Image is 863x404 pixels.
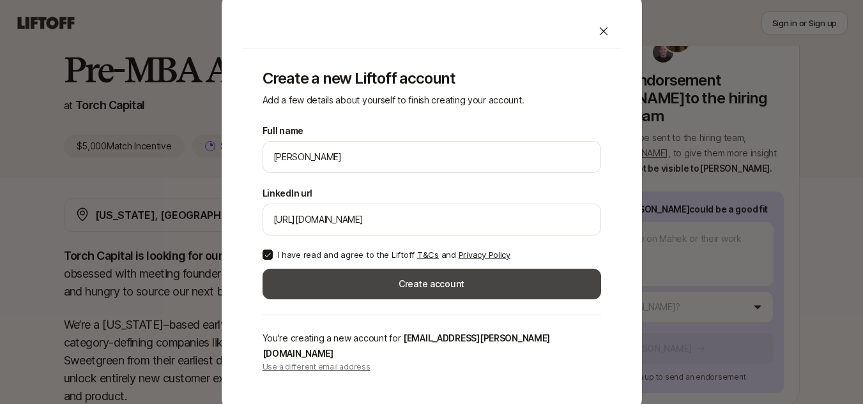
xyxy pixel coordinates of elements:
[263,331,601,361] p: You're creating a new account for
[263,93,601,108] p: Add a few details about yourself to finish creating your account.
[263,123,303,138] label: Full name
[278,248,510,261] p: I have read and agree to the Liftoff and
[263,269,601,299] button: Create account
[273,212,590,227] input: e.g. https://www.linkedin.com/in/melanie-perkins
[263,186,313,201] label: LinkedIn url
[263,70,601,87] p: Create a new Liftoff account
[417,250,439,260] a: T&Cs
[263,333,551,359] span: [EMAIL_ADDRESS][PERSON_NAME][DOMAIN_NAME]
[263,250,273,260] button: I have read and agree to the Liftoff T&Cs and Privacy Policy
[459,250,510,260] a: Privacy Policy
[273,149,590,165] input: e.g. Melanie Perkins
[263,361,601,373] p: Use a different email address
[263,176,447,178] p: We'll use Sanya as your preferred name.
